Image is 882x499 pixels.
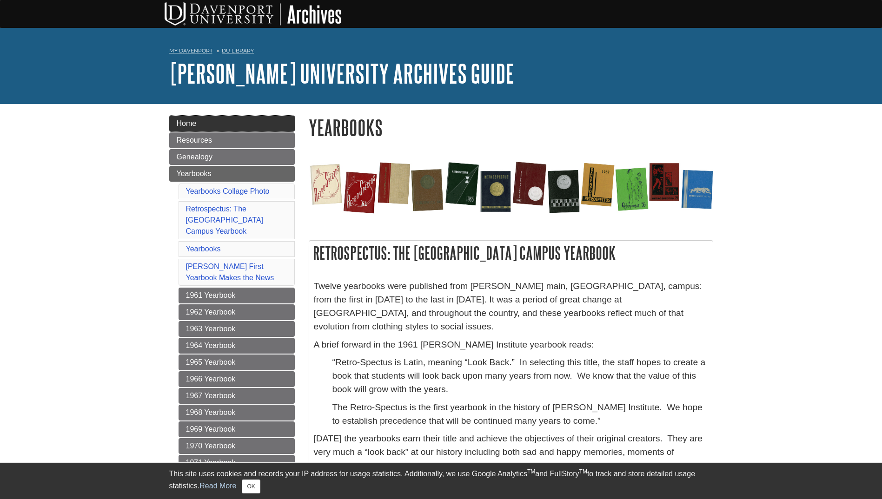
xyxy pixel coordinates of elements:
span: Yearbooks [177,170,212,177]
p: A brief forward in the 1961 [PERSON_NAME] Institute yearbook reads: [314,338,708,352]
a: Read More [199,482,236,490]
sup: TM [579,468,587,475]
span: Resources [177,136,212,144]
a: Yearbooks [186,245,221,253]
a: 1971 Yearbook [179,455,295,471]
a: DU Library [222,47,254,54]
h2: Retrospectus: The [GEOGRAPHIC_DATA] Campus Yearbook [309,241,713,265]
p: “Retro-Spectus is Latin, meaning “Look Back.” In selecting this title, the staff hopes to create ... [332,356,708,396]
a: 1963 Yearbook [179,321,295,337]
a: 1961 Yearbook [179,288,295,303]
p: Twelve yearbooks were published from [PERSON_NAME] main, [GEOGRAPHIC_DATA], campus: from the firs... [314,280,708,333]
a: 1969 Yearbook [179,421,295,437]
a: 1966 Yearbook [179,371,295,387]
a: 1965 Yearbook [179,355,295,370]
a: 1968 Yearbook [179,405,295,420]
a: 1967 Yearbook [179,388,295,404]
p: [DATE] the yearbooks earn their title and achieve the objectives of their original creators. They... [314,432,708,472]
a: Yearbooks Collage Photo [186,187,270,195]
sup: TM [527,468,535,475]
a: My Davenport [169,47,212,55]
a: Yearbooks [169,166,295,182]
a: 1962 Yearbook [179,304,295,320]
span: Genealogy [177,153,212,161]
button: Close [242,479,260,493]
a: 1970 Yearbook [179,438,295,454]
a: [PERSON_NAME] University Archives Guide [169,59,514,88]
nav: breadcrumb [169,45,713,59]
img: DU Archives [165,2,341,26]
p: The Retro-Spectus is the first yearbook in the history of [PERSON_NAME] Institute. We hope to est... [332,401,708,428]
a: Genealogy [169,149,295,165]
a: Retrospectus: The [GEOGRAPHIC_DATA] Campus Yearbook [186,205,264,235]
a: 1964 Yearbook [179,338,295,354]
a: Resources [169,132,295,148]
h1: Yearbooks [309,116,713,139]
span: Home [177,119,197,127]
a: Home [169,116,295,131]
img: Davenport Yearbooks [309,160,713,217]
a: [PERSON_NAME] First Yearbook Makes the News [186,263,274,282]
div: This site uses cookies and records your IP address for usage statistics. Additionally, we use Goo... [169,468,713,493]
